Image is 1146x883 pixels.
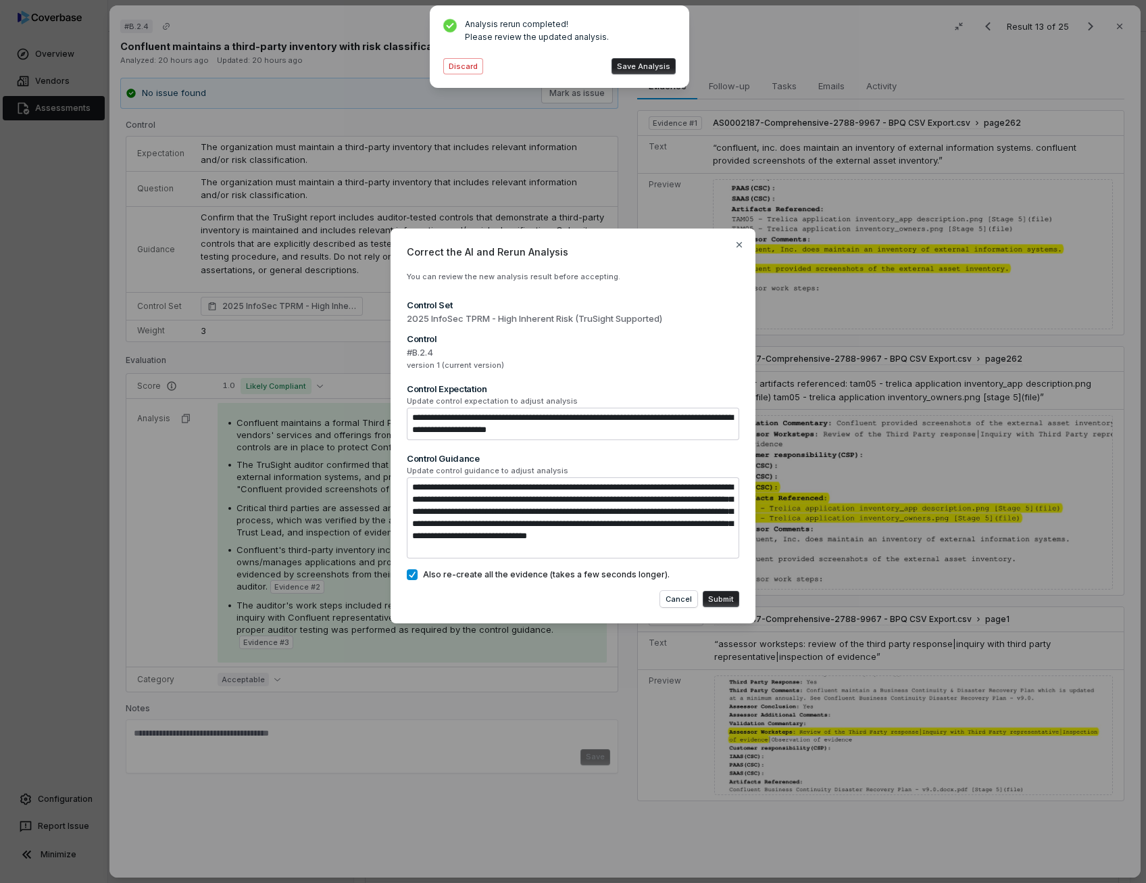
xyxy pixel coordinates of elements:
span: Correct the AI and Rerun Analysis [407,245,739,259]
button: Submit [703,591,739,607]
span: 2025 InfoSec TPRM - High Inherent Risk (TruSight Supported) [407,312,739,326]
button: Save Analysis [612,58,676,74]
span: You can review the new analysis result before accepting. [407,272,620,281]
span: Update control expectation to adjust analysis [407,396,739,406]
span: Update control guidance to adjust analysis [407,466,739,476]
button: Also re-create all the evidence (takes a few seconds longer). [407,569,418,580]
span: Please review the updated analysis. [465,32,609,42]
div: Control [407,333,739,345]
span: Also re-create all the evidence (takes a few seconds longer). [423,569,670,580]
button: Discard [443,58,483,74]
span: #B.2.4 [407,346,739,360]
div: Control Expectation [407,383,739,395]
span: version 1 (current version) [407,360,739,371]
div: Control Guidance [407,452,739,464]
button: Cancel [660,591,697,607]
div: Control Set [407,299,739,311]
span: Analysis rerun completed! [465,19,609,29]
